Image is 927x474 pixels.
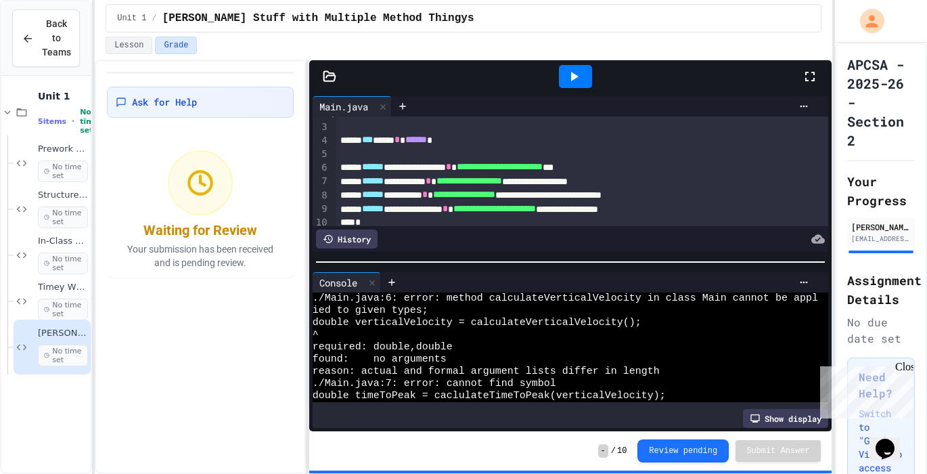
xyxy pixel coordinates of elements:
[743,409,828,428] div: Show display
[72,116,74,127] span: •
[115,242,286,270] p: Your submission has been received and is pending review.
[851,221,911,233] div: [PERSON_NAME]
[38,253,88,274] span: No time set
[80,108,99,135] span: No time set
[38,282,88,293] span: Timey Whimey Stuff
[42,17,71,60] span: Back to Teams
[313,272,381,293] div: Console
[611,446,616,456] span: /
[313,317,641,329] span: double verticalVelocity = calculateVerticalVelocity();
[38,236,88,247] span: In-Class Lab: [PERSON_NAME] Stuff
[313,175,330,188] div: 7
[143,221,257,240] div: Waiting for Review
[313,161,330,175] div: 6
[815,361,913,418] iframe: chat widget
[847,271,915,309] h2: Assignment Details
[38,90,88,102] span: Unit 1
[847,55,915,150] h1: APCSA - 2025-26 - Section 2
[38,144,88,155] span: Prework Lab - Introducing Errors
[313,305,428,317] span: ied to given types;
[637,439,729,462] button: Review pending
[330,108,336,118] span: Fold line
[313,353,447,366] span: found: no arguments
[313,189,330,202] div: 8
[38,160,88,182] span: No time set
[851,234,911,244] div: [EMAIL_ADDRESS][DOMAIN_NAME]
[38,299,88,320] span: No time set
[152,13,156,24] span: /
[38,345,88,366] span: No time set
[313,366,660,378] span: reason: actual and formal argument lists differ in length
[38,207,88,228] span: No time set
[313,390,666,402] span: double timeToPeak = caclulateTimeToPeak(verticalVelocity);
[313,378,556,390] span: ./Main.java:7: error: cannot find symbol
[313,148,330,161] div: 5
[313,276,364,290] div: Console
[313,341,453,353] span: required: double,double
[117,13,146,24] span: Unit 1
[736,440,821,462] button: Submit Answer
[746,446,810,456] span: Submit Answer
[38,117,66,126] span: 5 items
[313,329,319,341] span: ^
[132,95,197,109] span: Ask for Help
[313,202,330,216] div: 9
[870,420,913,460] iframe: chat widget
[38,328,88,339] span: [PERSON_NAME] Stuff with Multiple Method Thingys
[313,293,818,305] span: ./Main.java:6: error: method calculateVerticalVelocity in class Main cannot be appl
[313,216,330,230] div: 10
[5,5,93,86] div: Chat with us now!Close
[106,37,152,54] button: Lesson
[155,37,197,54] button: Grade
[847,314,915,347] div: No due date set
[313,96,392,116] div: Main.java
[846,5,888,37] div: My Account
[38,190,88,201] span: Structured Output
[12,9,80,67] button: Back to Teams
[617,446,627,456] span: 10
[598,444,608,458] span: -
[316,230,378,249] div: History
[313,100,375,114] div: Main.java
[313,121,330,134] div: 3
[162,10,474,26] span: Mathy Stuff with Multiple Method Thingys
[313,134,330,148] div: 4
[847,172,915,210] h2: Your Progress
